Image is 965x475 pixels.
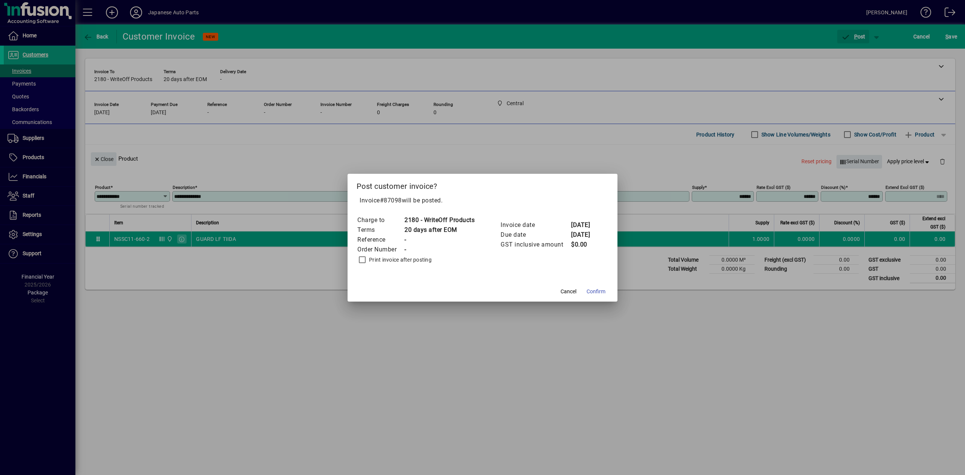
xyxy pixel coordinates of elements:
[500,220,571,230] td: Invoice date
[584,285,608,299] button: Confirm
[357,196,608,205] p: Invoice will be posted .
[380,197,402,204] span: #87098
[357,235,404,245] td: Reference
[571,220,601,230] td: [DATE]
[357,245,404,254] td: Order Number
[404,235,475,245] td: -
[571,230,601,240] td: [DATE]
[571,240,601,250] td: $0.00
[556,285,581,299] button: Cancel
[404,225,475,235] td: 20 days after EOM
[561,288,576,296] span: Cancel
[357,225,404,235] td: Terms
[404,245,475,254] td: -
[404,215,475,225] td: 2180 - WriteOff Products
[368,256,432,264] label: Print invoice after posting
[587,288,605,296] span: Confirm
[357,215,404,225] td: Charge to
[500,230,571,240] td: Due date
[500,240,571,250] td: GST inclusive amount
[348,174,617,196] h2: Post customer invoice?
